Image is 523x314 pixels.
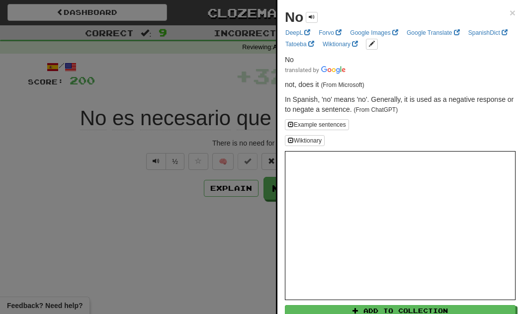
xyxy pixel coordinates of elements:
strong: No [285,9,303,25]
a: DeepL [282,27,313,38]
a: Google Images [347,27,401,38]
button: Example sentences [285,119,349,130]
button: Wiktionary [285,135,325,146]
p: In Spanish, 'no' means 'no'. Generally, it is used as a negative response or to negate a sentence. [285,94,516,114]
small: (From Microsoft) [321,81,364,88]
p: not, does it [285,79,516,89]
a: SpanishDict [465,27,511,38]
span: × [510,7,516,18]
small: (From ChatGPT) [354,106,398,113]
button: edit links [366,39,378,50]
a: Wiktionary [320,39,361,50]
a: Forvo [316,27,345,38]
span: No [285,56,294,64]
button: Close [510,7,516,18]
a: Google Translate [404,27,463,38]
img: Color short [285,66,346,74]
a: Tatoeba [282,39,317,50]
